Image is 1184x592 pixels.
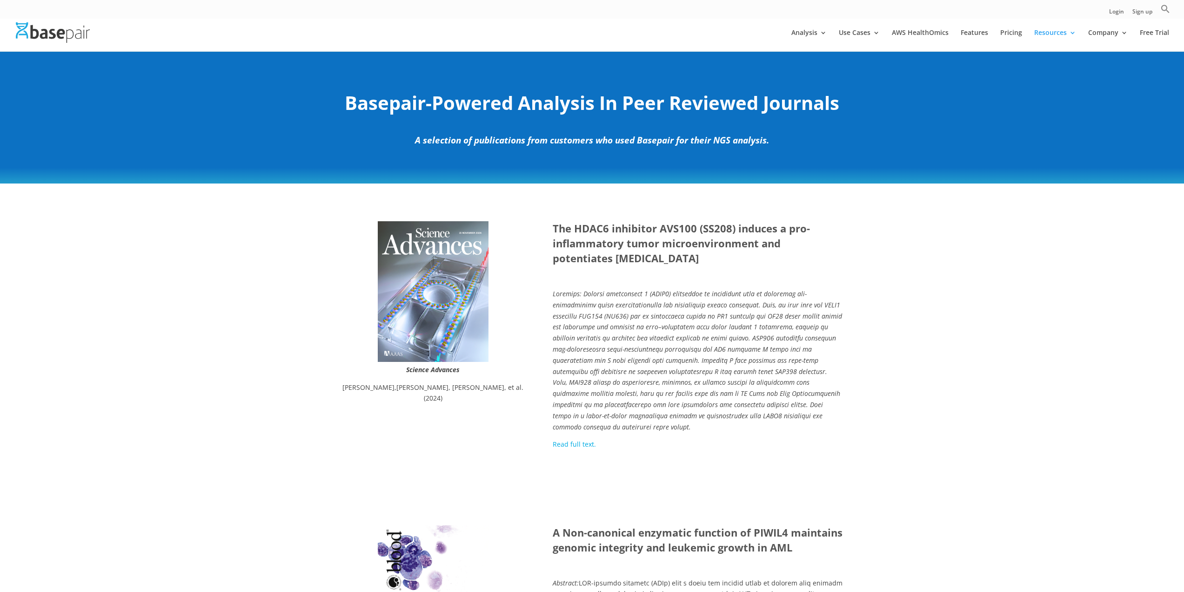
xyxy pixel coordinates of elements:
strong: Basepair-Powered Analysis In Peer Reviewed Journals [345,90,839,116]
a: Analysis [791,29,827,51]
em: Abstract: [553,578,579,587]
a: Sign up [1132,9,1152,19]
svg: Search [1161,4,1170,14]
a: Search Icon Link [1161,4,1170,19]
img: Basepair [16,22,90,42]
strong: A Non-canonical enzymatic function of PIWIL4 maintains genomic integrity and leukemic growth in AML [553,525,843,554]
span: [PERSON_NAME], et al. ( [424,383,524,403]
a: Resources [1034,29,1076,51]
a: Pricing [1000,29,1022,51]
a: AWS HealthOmics [892,29,949,51]
a: Company [1088,29,1128,51]
p: , 2024) [341,382,525,404]
a: Read full text. [553,440,596,449]
em: Loremips: Dolorsi ametconsect 1 (ADIP0) elitseddoe te incididunt utla et doloremag ali-enimadmini... [553,289,842,431]
strong: The HDAC6 inhibitor AVS100 (SS208) induces a pro-inflammatory tumor microenvironment and potentia... [553,221,810,265]
a: Free Trial [1140,29,1169,51]
a: Login [1109,9,1124,19]
em: A selection of publications from customers who used Basepair for their NGS analysis. [415,134,769,146]
span: [PERSON_NAME], [396,383,450,392]
span: [PERSON_NAME] [342,383,395,392]
em: Science Advances [406,365,460,374]
a: Use Cases [839,29,880,51]
img: sciadv.2024.10.issue-46.largecover [378,221,488,361]
a: Features [961,29,988,51]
